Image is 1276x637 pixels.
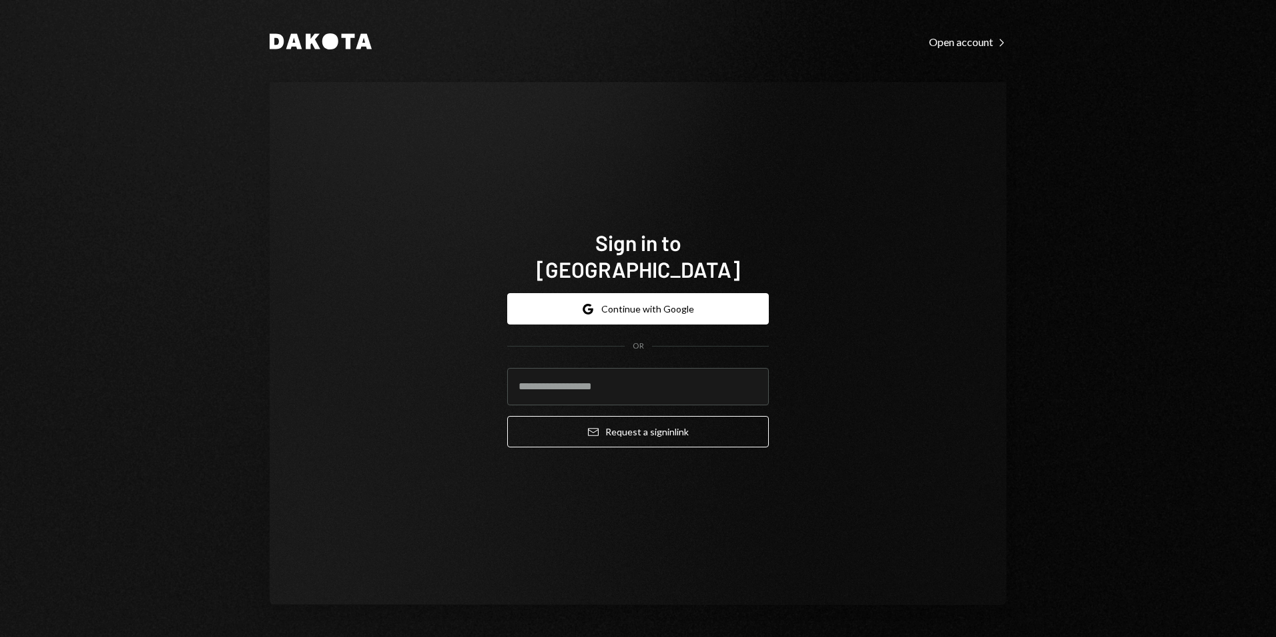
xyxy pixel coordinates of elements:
[507,229,769,282] h1: Sign in to [GEOGRAPHIC_DATA]
[633,341,644,352] div: OR
[507,293,769,325] button: Continue with Google
[507,416,769,447] button: Request a signinlink
[929,35,1006,49] div: Open account
[929,34,1006,49] a: Open account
